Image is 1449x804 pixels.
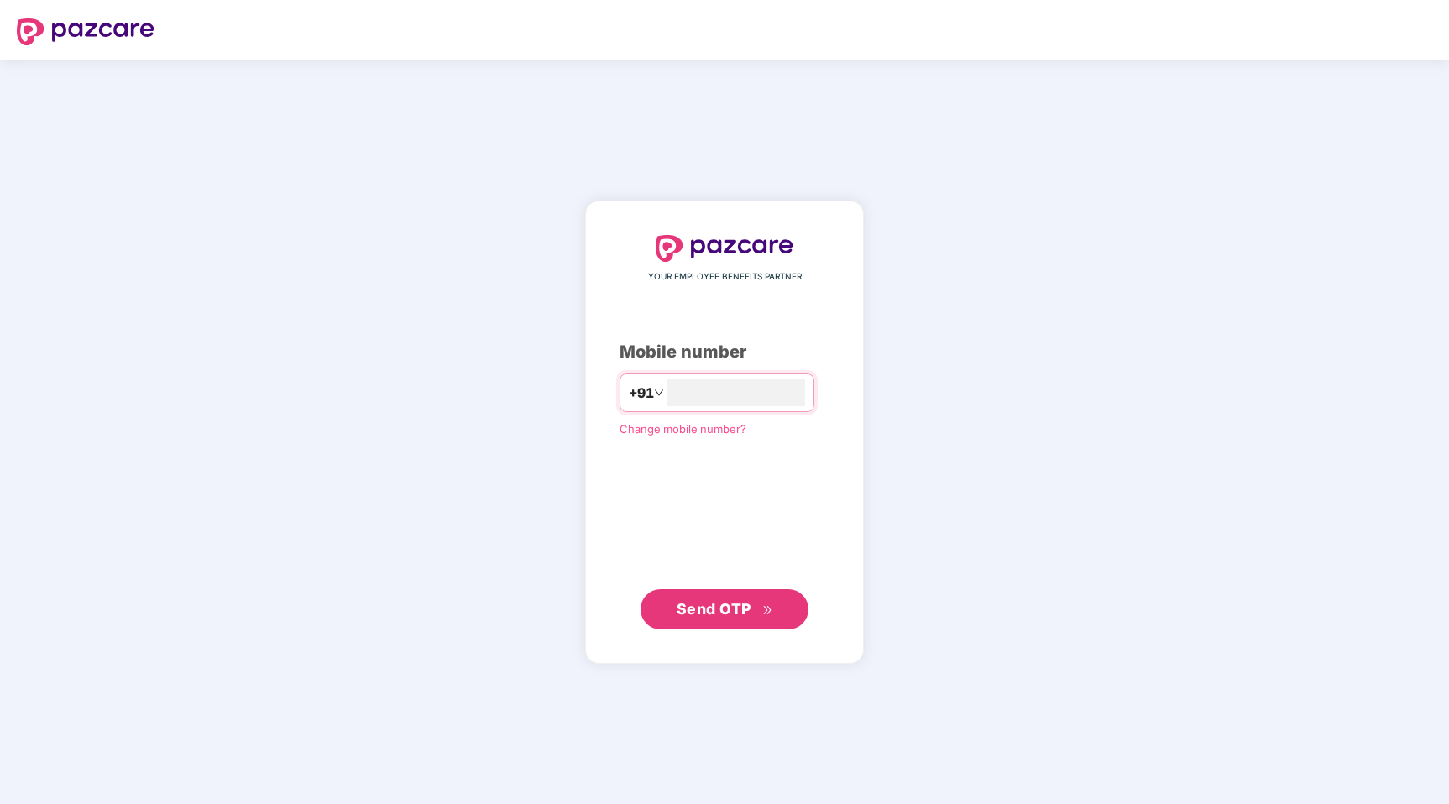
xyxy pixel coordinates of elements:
[648,270,802,284] span: YOUR EMPLOYEE BENEFITS PARTNER
[656,235,793,262] img: logo
[629,383,654,404] span: +91
[654,388,664,398] span: down
[641,589,808,629] button: Send OTPdouble-right
[620,339,829,365] div: Mobile number
[762,605,773,616] span: double-right
[620,422,746,436] a: Change mobile number?
[17,18,154,45] img: logo
[677,600,751,618] span: Send OTP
